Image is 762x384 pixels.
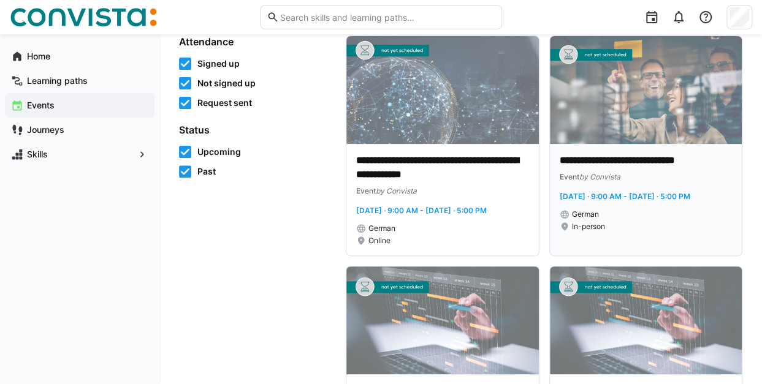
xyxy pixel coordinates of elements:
input: Search skills and learning paths… [279,12,495,23]
span: Online [368,236,391,246]
span: Request sent [197,97,252,109]
img: image [346,36,539,144]
span: Event [560,172,579,181]
span: Past [197,165,216,178]
h4: Attendance [179,36,331,48]
span: German [368,224,395,233]
span: Upcoming [197,146,241,158]
span: Not signed up [197,77,256,89]
img: image [550,36,742,144]
span: by Convista [376,186,417,195]
span: Signed up [197,58,240,70]
img: image [346,266,539,374]
h4: Status [179,124,331,136]
span: Event [356,186,376,195]
span: German [572,209,599,219]
span: [DATE] · 9:00 AM - [DATE] · 5:00 PM [356,206,487,215]
span: In-person [572,222,605,232]
span: by Convista [579,172,620,181]
img: image [550,266,742,374]
span: [DATE] · 9:00 AM - [DATE] · 5:00 PM [560,192,690,201]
